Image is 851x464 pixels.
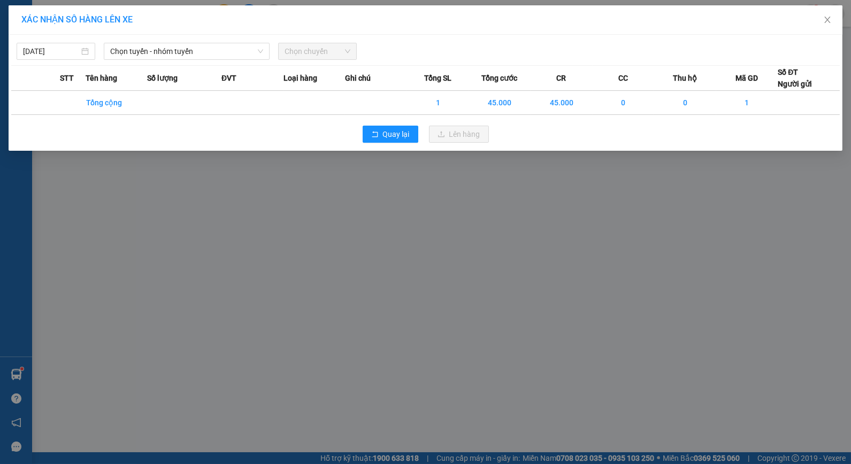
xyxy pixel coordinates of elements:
span: Loại hàng [283,72,317,84]
td: 0 [654,91,716,115]
p: GỬI: [4,21,156,31]
td: 1 [716,91,778,115]
span: rollback [371,130,379,139]
span: XÁC NHẬN SỐ HÀNG LÊN XE [21,14,133,25]
span: GIAO: [4,69,86,80]
span: ĐVT [221,72,236,84]
span: Thu hộ [673,72,697,84]
span: down [257,48,264,55]
div: Số ĐT Người gửi [778,66,812,90]
span: CC [618,72,628,84]
span: STT [60,72,74,84]
span: Quay lại [383,128,410,140]
span: Số lượng [147,72,178,84]
span: Tên hàng [86,72,117,84]
span: DUNG [82,21,104,31]
span: Tổng cước [481,72,517,84]
span: Ghi chú [345,72,371,84]
button: Close [812,5,842,35]
td: 1 [407,91,469,115]
span: VP [PERSON_NAME] ([GEOGRAPHIC_DATA]) [4,36,108,56]
button: uploadLên hàng [429,126,489,143]
span: Tổng SL [424,72,451,84]
td: Tổng cộng [86,91,148,115]
span: close [823,16,832,24]
span: KO BAO HƯ BỂ [28,69,86,80]
td: 0 [593,91,655,115]
span: VP Cầu Ngang - [22,21,104,31]
td: 45.000 [531,91,593,115]
span: Chọn tuyến - nhóm tuyến [110,43,263,59]
button: rollbackQuay lại [363,126,418,143]
strong: BIÊN NHẬN GỬI HÀNG [36,6,124,16]
input: 14/10/2025 [23,45,79,57]
span: 0368592727 - [4,58,75,68]
span: CR [556,72,566,84]
span: Mã GD [735,72,758,84]
span: Chọn chuyến [285,43,350,59]
span: HẬN [57,58,75,68]
p: NHẬN: [4,36,156,56]
td: 45.000 [469,91,531,115]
